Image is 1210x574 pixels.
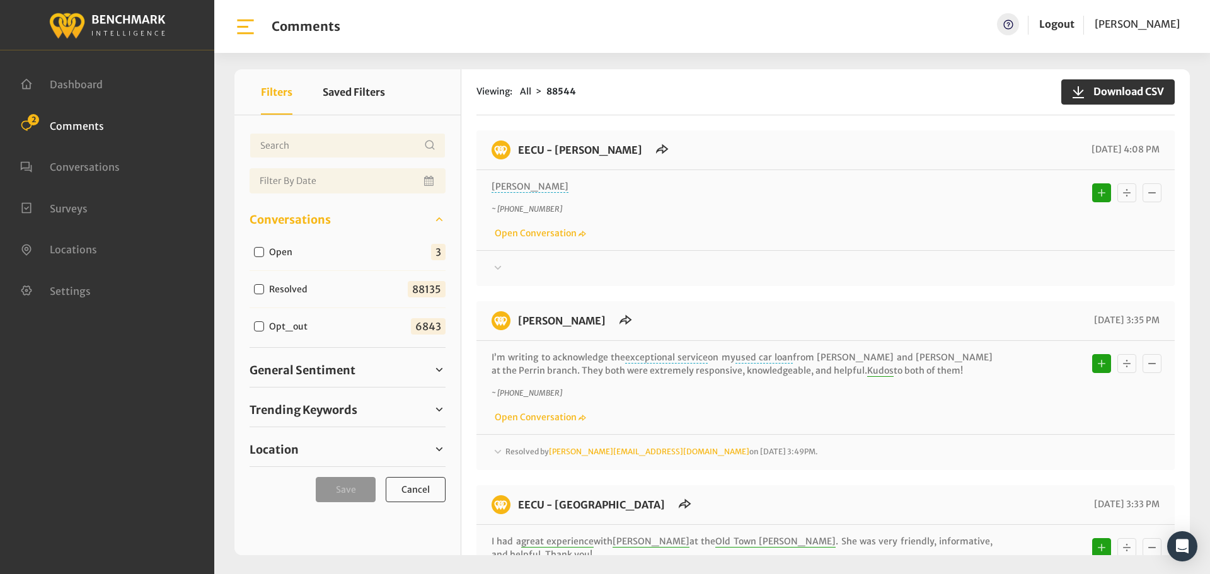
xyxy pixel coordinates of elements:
span: Settings [50,284,91,297]
div: Basic example [1089,351,1165,376]
img: benchmark [492,141,510,159]
input: Opt_out [254,321,264,331]
span: Conversations [50,161,120,173]
i: ~ [PHONE_NUMBER] [492,388,562,398]
span: [PERSON_NAME] [492,181,568,193]
a: Open Conversation [492,411,586,423]
span: Download CSV [1086,84,1164,99]
a: [PERSON_NAME] [518,314,606,327]
span: [DATE] 3:35 PM [1091,314,1160,326]
a: EECU - [GEOGRAPHIC_DATA] [518,498,665,511]
div: Basic example [1089,180,1165,205]
a: Conversations [20,159,120,172]
div: Basic example [1089,535,1165,560]
span: All [520,86,531,97]
input: Date range input field [250,168,446,193]
button: Cancel [386,477,446,502]
h6: EECU - Selma Branch [510,141,650,159]
span: exceptional service [625,352,708,364]
a: Open Conversation [492,227,586,239]
span: Old Town [PERSON_NAME] [715,536,836,548]
span: 2 [28,114,39,125]
span: Locations [50,243,97,256]
span: used car loan [735,352,793,364]
a: Dashboard [20,77,103,89]
input: Username [250,133,446,158]
span: 88135 [408,281,446,297]
label: Resolved [265,283,318,296]
div: Open Intercom Messenger [1167,531,1197,561]
span: Trending Keywords [250,401,357,418]
a: [PERSON_NAME] [1095,13,1180,35]
span: Viewing: [476,85,512,98]
a: Conversations [250,210,446,229]
div: Resolved by[PERSON_NAME][EMAIL_ADDRESS][DOMAIN_NAME]on [DATE] 3:49PM. [492,445,1160,460]
img: benchmark [49,9,166,40]
label: Open [265,246,302,259]
h1: Comments [272,19,340,34]
p: I’m writing to acknowledge the on my from [PERSON_NAME] and [PERSON_NAME] at the Perrin branch. T... [492,351,993,377]
button: Download CSV [1061,79,1175,105]
span: great experience [521,536,594,548]
a: [PERSON_NAME][EMAIL_ADDRESS][DOMAIN_NAME] [549,447,749,456]
span: 6843 [411,318,446,335]
button: Filters [261,69,292,115]
a: Logout [1039,13,1075,35]
span: [PERSON_NAME] [1095,18,1180,30]
a: General Sentiment [250,360,446,379]
span: Comments [50,119,104,132]
button: Open Calendar [422,168,438,193]
label: Opt_out [265,320,318,333]
span: Conversations [250,211,331,228]
span: General Sentiment [250,362,355,379]
span: Location [250,441,299,458]
a: Locations [20,242,97,255]
h6: EECU - Clovis Old Town [510,495,672,514]
input: Resolved [254,284,264,294]
span: Dashboard [50,78,103,91]
img: benchmark [492,311,510,330]
a: EECU - [PERSON_NAME] [518,144,642,156]
span: [DATE] 3:33 PM [1091,498,1160,510]
span: Surveys [50,202,88,214]
a: Logout [1039,18,1075,30]
span: Resolved by on [DATE] 3:49PM. [505,447,818,456]
span: 3 [431,244,446,260]
span: [PERSON_NAME] [613,536,689,548]
a: Comments 2 [20,118,104,131]
i: ~ [PHONE_NUMBER] [492,204,562,214]
span: Kudos [867,365,894,377]
img: bar [234,16,256,38]
button: Saved Filters [323,69,385,115]
h6: EECU - Perrin [510,311,613,330]
a: Surveys [20,201,88,214]
a: Location [250,440,446,459]
span: [DATE] 4:08 PM [1088,144,1160,155]
strong: 88544 [546,86,576,97]
input: Open [254,247,264,257]
img: benchmark [492,495,510,514]
a: Trending Keywords [250,400,446,419]
a: Settings [20,284,91,296]
p: I had a with at the . She was very friendly, informative, and helpful. Thank you! [492,535,993,561]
